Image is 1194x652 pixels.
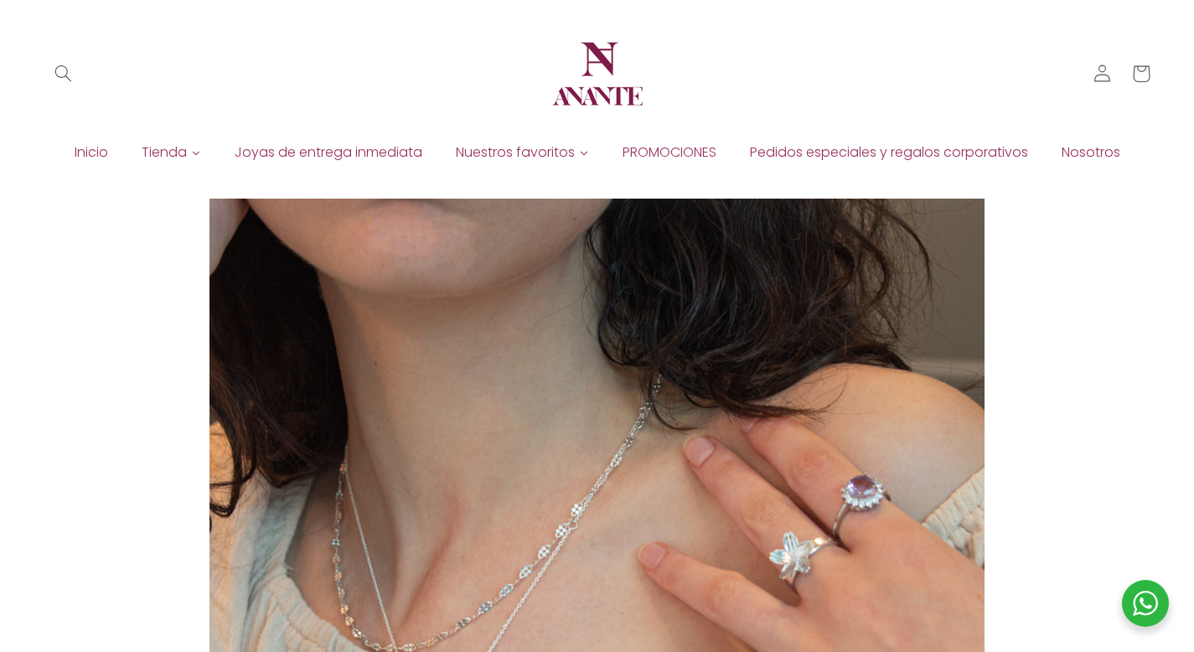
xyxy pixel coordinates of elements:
[218,140,439,165] a: Joyas de entrega inmediata
[623,143,716,162] span: PROMOCIONES
[75,143,108,162] span: Inicio
[750,143,1028,162] span: Pedidos especiales y regalos corporativos
[1045,140,1137,165] a: Nosotros
[540,17,654,131] a: Anante Joyería | Diseño en plata y oro
[1062,143,1120,162] span: Nosotros
[142,143,187,162] span: Tienda
[456,143,575,162] span: Nuestros favoritos
[58,140,125,165] a: Inicio
[606,140,733,165] a: PROMOCIONES
[125,140,218,165] a: Tienda
[547,23,648,124] img: Anante Joyería | Diseño en plata y oro
[235,143,422,162] span: Joyas de entrega inmediata
[439,140,606,165] a: Nuestros favoritos
[733,140,1045,165] a: Pedidos especiales y regalos corporativos
[44,54,83,93] summary: Búsqueda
